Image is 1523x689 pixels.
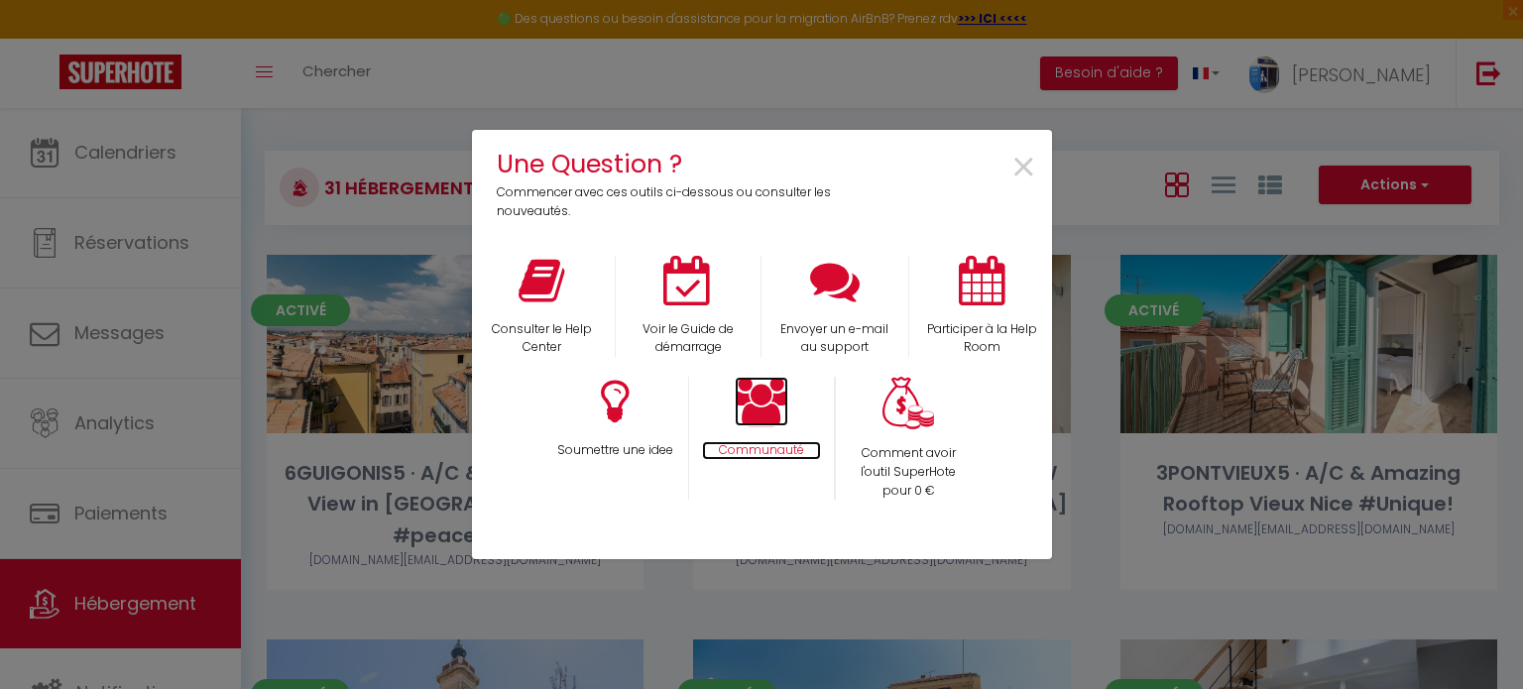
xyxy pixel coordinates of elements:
[482,320,603,358] p: Consulter le Help Center
[554,441,675,460] p: Soumettre une idee
[774,320,895,358] p: Envoyer un e-mail au support
[922,320,1042,358] p: Participer à la Help Room
[702,441,821,460] p: Communauté
[1010,137,1037,199] span: ×
[497,145,845,183] h4: Une Question ?
[629,320,748,358] p: Voir le Guide de démarrage
[497,183,845,221] p: Commencer avec ces outils ci-dessous ou consulter les nouveautés.
[849,444,969,501] p: Comment avoir l'outil SuperHote pour 0 €
[882,377,934,429] img: Money bag
[1010,146,1037,190] button: Close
